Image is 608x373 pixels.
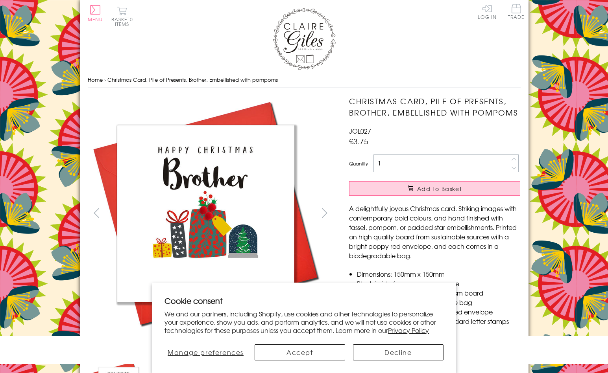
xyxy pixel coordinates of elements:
button: next [316,204,333,222]
span: Manage preferences [168,347,244,357]
img: Christmas Card, Pile of Presents, Brother, Embellished with pompoms [87,96,323,331]
span: Add to Basket [417,185,462,193]
button: Basket0 items [111,6,133,26]
button: Decline [353,344,444,360]
a: Privacy Policy [388,325,429,335]
button: prev [88,204,105,222]
button: Add to Basket [349,181,520,196]
a: Home [88,76,103,83]
p: We and our partners, including Shopify, use cookies and other technologies to personalize your ex... [164,310,444,334]
li: Blank inside for your own message [357,279,520,288]
span: 0 items [115,16,133,28]
img: Christmas Card, Pile of Presents, Brother, Embellished with pompoms [333,96,569,331]
h2: Cookie consent [164,295,444,306]
p: A delightfully joyous Christmas card. Striking images with contemporary bold colours, and hand fi... [349,204,520,260]
span: Menu [88,16,103,23]
img: Claire Giles Greetings Cards [273,8,336,70]
button: Accept [255,344,345,360]
span: £3.75 [349,136,368,147]
span: › [104,76,106,83]
span: Christmas Card, Pile of Presents, Brother, Embellished with pompoms [107,76,278,83]
a: Trade [508,4,525,21]
button: Menu [88,5,103,22]
h1: Christmas Card, Pile of Presents, Brother, Embellished with pompoms [349,96,520,118]
button: Manage preferences [164,344,247,360]
nav: breadcrumbs [88,72,521,88]
label: Quantity [349,160,368,167]
a: Log In [478,4,497,19]
span: Trade [508,4,525,19]
span: JOL027 [349,126,371,136]
li: Dimensions: 150mm x 150mm [357,269,520,279]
